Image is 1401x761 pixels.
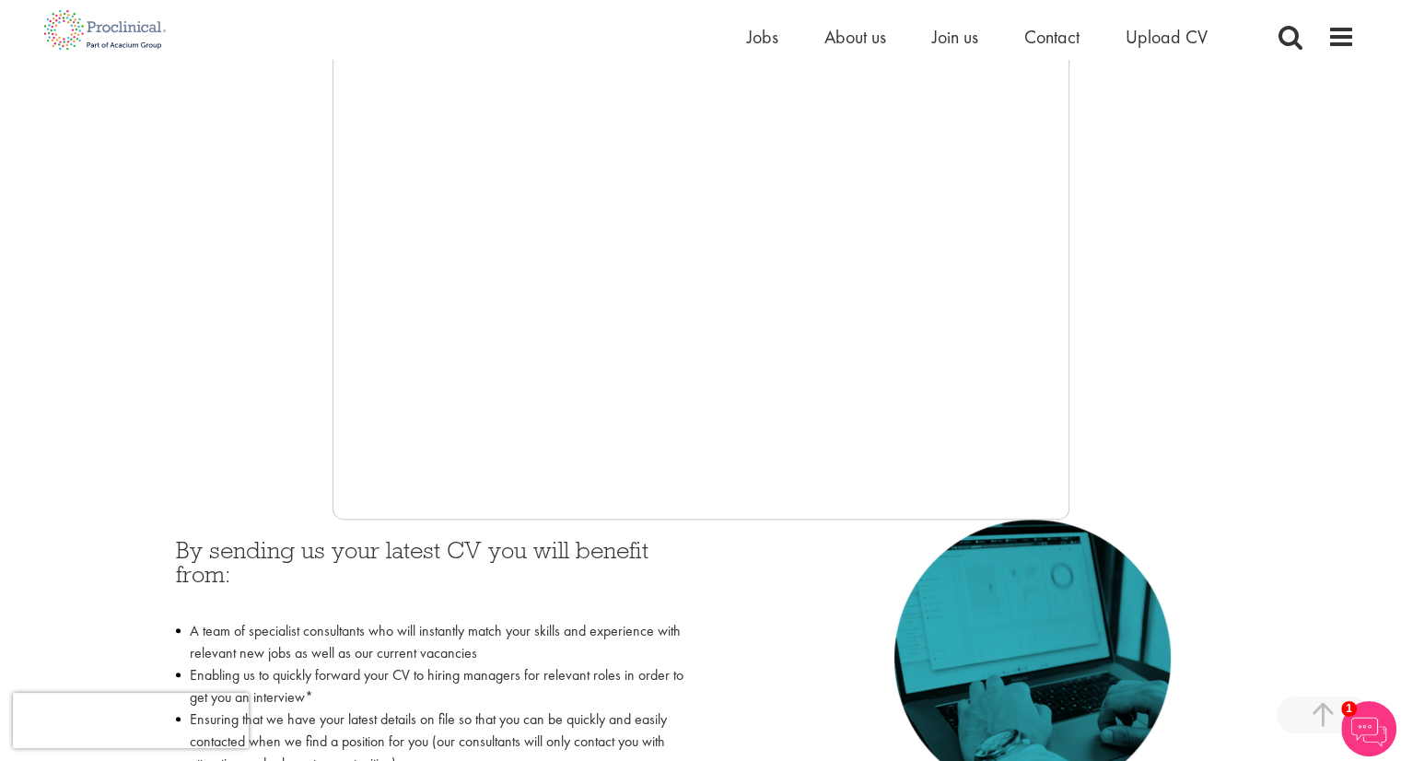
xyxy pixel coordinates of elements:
[747,25,778,49] a: Jobs
[1341,701,1396,756] img: Chatbot
[1341,701,1357,717] span: 1
[932,25,978,49] a: Join us
[1126,25,1208,49] a: Upload CV
[1024,25,1080,49] a: Contact
[13,693,249,748] iframe: reCAPTCHA
[176,538,687,611] h3: By sending us your latest CV you will benefit from:
[824,25,886,49] a: About us
[176,664,687,708] li: Enabling us to quickly forward your CV to hiring managers for relevant roles in order to get you ...
[176,620,687,664] li: A team of specialist consultants who will instantly match your skills and experience with relevan...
